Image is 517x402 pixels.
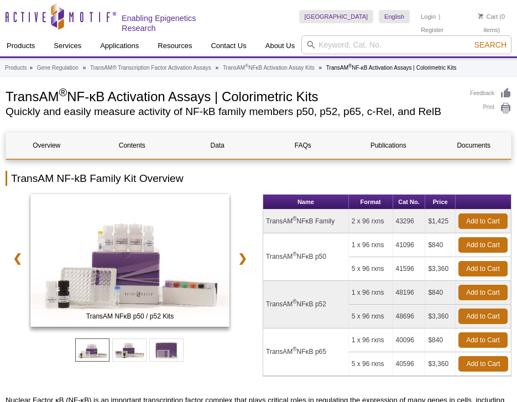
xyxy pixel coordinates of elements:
span: Search [474,40,506,49]
td: 1 x 96 rxns [349,328,393,352]
a: Add to Cart [458,213,508,229]
a: ❮ [6,246,29,271]
li: » [83,65,86,71]
td: TransAM NFκB p65 [263,328,349,376]
td: 41596 [393,257,426,281]
a: TransAM® Transcription Factor Activation Assays [90,63,211,73]
a: Services [47,35,88,56]
li: » [29,65,33,71]
h2: Enabling Epigenetics Research [122,13,222,33]
td: 1 x 96 rxns [349,281,393,305]
td: $840 [425,328,456,352]
a: Contact Us [204,35,253,56]
td: $3,360 [425,305,456,328]
td: 43296 [393,210,426,233]
td: $1,425 [425,210,456,233]
a: Login [421,13,436,20]
span: TransAM NFκB p50 / p52 Kits [30,311,229,322]
a: Add to Cart [458,309,508,324]
a: Add to Cart [458,356,508,372]
td: TransAM NFκB Family [263,210,349,233]
td: 5 x 96 rxns [349,352,393,376]
a: Applications [93,35,145,56]
td: TransAM NFκB p50 [263,233,349,281]
img: TransAM NFκB p50 / p52 Kits [30,194,229,327]
input: Keyword, Cat. No. [301,35,511,54]
td: 40596 [393,352,426,376]
td: $3,360 [425,352,456,376]
a: Resources [151,35,199,56]
a: Print [470,102,511,114]
td: TransAM NFκB p52 [263,281,349,328]
td: 41096 [393,233,426,257]
td: $3,360 [425,257,456,281]
th: Format [349,195,393,210]
th: Price [425,195,456,210]
td: $840 [425,281,456,305]
sup: ® [245,62,248,68]
a: Register [421,26,443,34]
sup: ® [293,216,296,222]
li: » [216,65,219,71]
a: FAQs [263,132,344,159]
li: (0 items) [472,10,511,36]
td: 48696 [393,305,426,328]
a: [GEOGRAPHIC_DATA] [299,10,374,23]
td: 5 x 96 rxns [349,305,393,328]
th: Name [263,195,349,210]
img: Your Cart [478,13,483,19]
sup: ® [293,251,296,257]
sup: ® [348,62,352,68]
a: Gene Regulation [37,63,79,73]
a: TransAM NFκB p50 / p52 Kits [30,194,229,330]
h2: Quickly and easily measure activity of NF-kB family members p50, p52, p65, c-Rel, and RelB [6,107,459,117]
sup: ® [59,86,67,98]
a: ❯ [231,246,254,271]
td: 5 x 96 rxns [349,257,393,281]
th: Cat No. [393,195,426,210]
a: Cart [478,13,498,20]
a: English [379,10,410,23]
sup: ® [293,299,296,305]
h1: TransAM NF-κB Activation Assays | Colorimetric Kits [6,87,459,104]
a: Add to Cart [458,332,508,348]
a: Contents [92,132,173,159]
a: Publications [348,132,429,159]
a: Data [177,132,258,159]
td: 1 x 96 rxns [349,233,393,257]
a: Add to Cart [458,285,508,300]
td: 48196 [393,281,426,305]
a: About Us [259,35,301,56]
a: Add to Cart [458,261,508,276]
sup: ® [293,346,296,352]
a: Documents [434,132,515,159]
li: » [319,65,322,71]
td: 2 x 96 rxns [349,210,393,233]
li: | [439,10,441,23]
a: Overview [6,132,87,159]
a: TransAM®NFκB Activation Assay Kits [223,63,315,73]
td: $840 [425,233,456,257]
a: Products [5,63,27,73]
a: Add to Cart [458,237,508,253]
li: TransAM NF-κB Activation Assays | Colorimetric Kits [326,65,457,71]
td: 40096 [393,328,426,352]
h2: TransAM NF-kB Family Kit Overview [6,171,511,186]
a: Feedback [470,87,511,100]
button: Search [471,40,510,50]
